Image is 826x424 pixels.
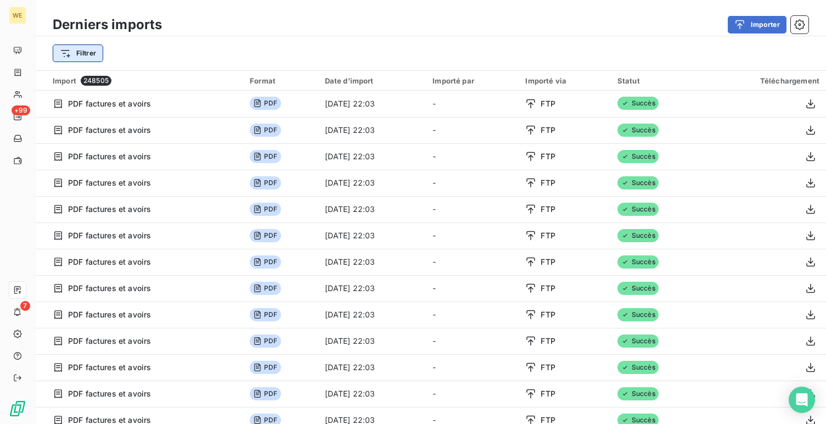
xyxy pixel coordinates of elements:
[68,125,151,136] span: PDF factures et avoirs
[728,16,786,34] button: Importer
[12,105,30,115] span: +99
[20,301,30,311] span: 7
[617,76,696,85] div: Statut
[53,15,162,35] h3: Derniers imports
[68,283,151,294] span: PDF factures et avoirs
[426,222,519,249] td: -
[617,229,659,242] span: Succès
[68,362,151,373] span: PDF factures et avoirs
[68,309,151,320] span: PDF factures et avoirs
[541,362,555,373] span: FTP
[68,151,151,162] span: PDF factures et avoirs
[318,249,426,275] td: [DATE] 22:03
[81,76,111,86] span: 248505
[541,230,555,241] span: FTP
[525,76,604,85] div: Importé via
[318,328,426,354] td: [DATE] 22:03
[426,170,519,196] td: -
[68,230,151,241] span: PDF factures et avoirs
[250,387,280,400] span: PDF
[68,98,151,109] span: PDF factures et avoirs
[318,143,426,170] td: [DATE] 22:03
[250,308,280,321] span: PDF
[318,222,426,249] td: [DATE] 22:03
[432,76,512,85] div: Importé par
[426,143,519,170] td: -
[617,150,659,163] span: Succès
[68,177,151,188] span: PDF factures et avoirs
[617,124,659,137] span: Succès
[426,249,519,275] td: -
[53,76,237,86] div: Import
[541,98,555,109] span: FTP
[541,309,555,320] span: FTP
[250,282,280,295] span: PDF
[318,91,426,117] td: [DATE] 22:03
[541,151,555,162] span: FTP
[426,196,519,222] td: -
[250,203,280,216] span: PDF
[617,97,659,110] span: Succès
[68,336,151,347] span: PDF factures et avoirs
[250,334,280,348] span: PDF
[318,117,426,143] td: [DATE] 22:03
[318,275,426,302] td: [DATE] 22:03
[617,203,659,216] span: Succès
[250,76,312,85] div: Format
[68,256,151,267] span: PDF factures et avoirs
[68,204,151,215] span: PDF factures et avoirs
[789,387,815,413] div: Open Intercom Messenger
[541,256,555,267] span: FTP
[9,400,26,417] img: Logo LeanPay
[426,91,519,117] td: -
[318,354,426,381] td: [DATE] 22:03
[68,388,151,399] span: PDF factures et avoirs
[541,388,555,399] span: FTP
[426,328,519,354] td: -
[318,196,426,222] td: [DATE] 22:03
[426,381,519,407] td: -
[250,176,280,189] span: PDF
[250,150,280,163] span: PDF
[617,255,659,269] span: Succès
[426,275,519,302] td: -
[541,125,555,136] span: FTP
[325,76,420,85] div: Date d’import
[541,283,555,294] span: FTP
[53,44,103,62] button: Filtrer
[617,334,659,348] span: Succès
[541,204,555,215] span: FTP
[250,255,280,269] span: PDF
[426,117,519,143] td: -
[318,302,426,328] td: [DATE] 22:03
[617,361,659,374] span: Succès
[710,76,819,85] div: Téléchargement
[318,170,426,196] td: [DATE] 22:03
[617,282,659,295] span: Succès
[250,97,280,110] span: PDF
[9,7,26,24] div: WE
[250,361,280,374] span: PDF
[617,387,659,400] span: Succès
[318,381,426,407] td: [DATE] 22:03
[250,124,280,137] span: PDF
[617,176,659,189] span: Succès
[426,302,519,328] td: -
[617,308,659,321] span: Succès
[541,336,555,347] span: FTP
[541,177,555,188] span: FTP
[426,354,519,381] td: -
[250,229,280,242] span: PDF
